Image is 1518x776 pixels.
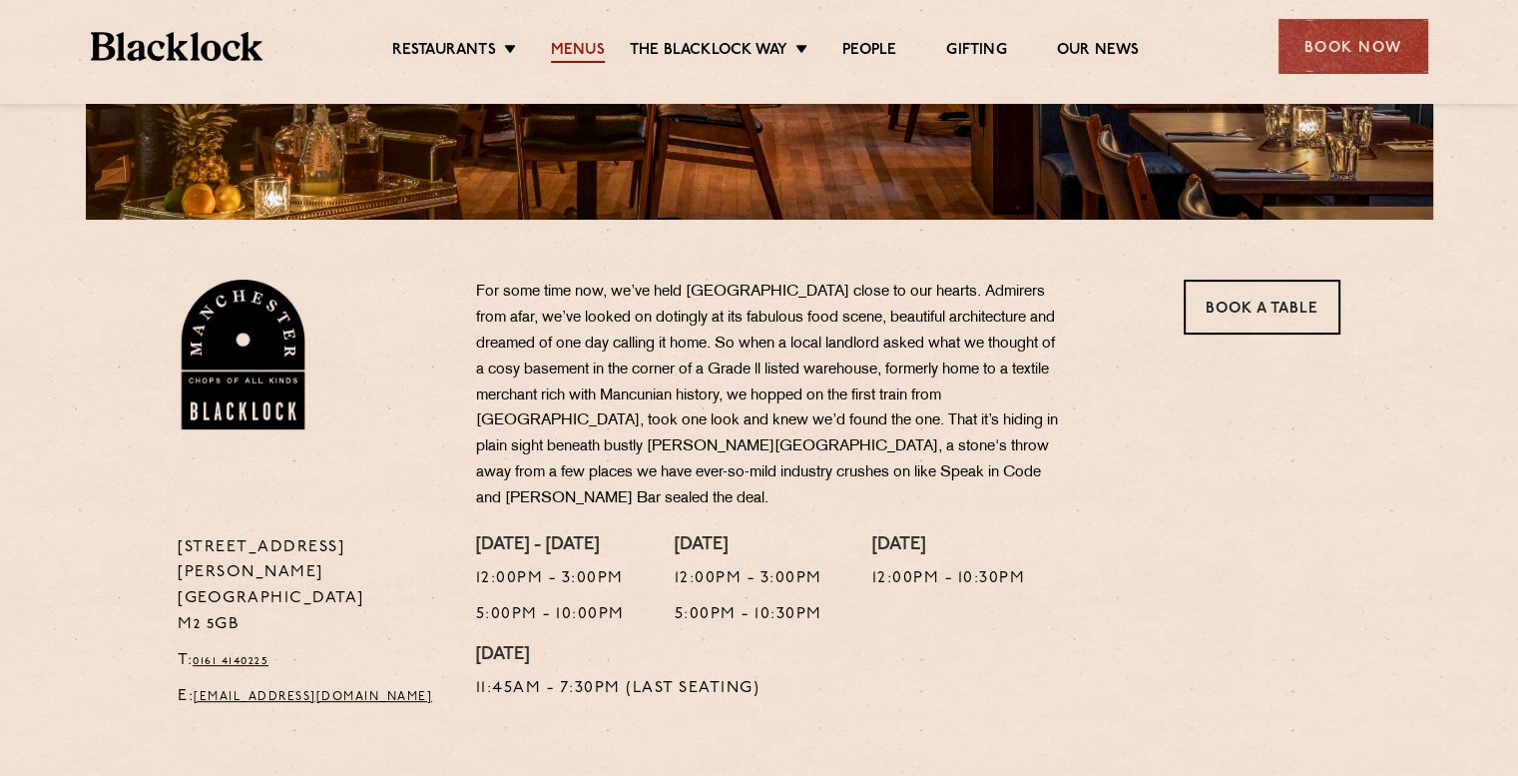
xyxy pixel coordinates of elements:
p: 12:00pm - 10:30pm [872,566,1026,592]
h4: [DATE] [872,535,1026,557]
a: Our News [1057,41,1140,63]
p: 5:00pm - 10:00pm [476,602,625,628]
a: [EMAIL_ADDRESS][DOMAIN_NAME] [194,691,432,703]
a: Menus [551,41,605,63]
div: Book Now [1278,19,1428,74]
a: Gifting [946,41,1006,63]
p: For some time now, we’ve held [GEOGRAPHIC_DATA] close to our hearts. Admirers from afar, we’ve lo... [476,280,1065,512]
p: 12:00pm - 3:00pm [675,566,822,592]
p: 11:45am - 7:30pm (Last Seating) [476,676,760,702]
a: Restaurants [392,41,496,63]
h4: [DATE] - [DATE] [476,535,625,557]
h4: [DATE] [476,645,760,667]
a: The Blacklock Way [630,41,787,63]
a: People [842,41,896,63]
p: [STREET_ADDRESS][PERSON_NAME] [GEOGRAPHIC_DATA] M2 5GB [178,535,446,639]
p: 12:00pm - 3:00pm [476,566,625,592]
img: BL_Textured_Logo-footer-cropped.svg [91,32,263,61]
p: E: [178,684,446,710]
h4: [DATE] [675,535,822,557]
a: 0161 4140225 [193,655,268,667]
a: Book a Table [1184,280,1340,335]
img: BL_Manchester_Logo-bleed.png [178,280,308,429]
p: 5:00pm - 10:30pm [675,602,822,628]
p: T: [178,648,446,674]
